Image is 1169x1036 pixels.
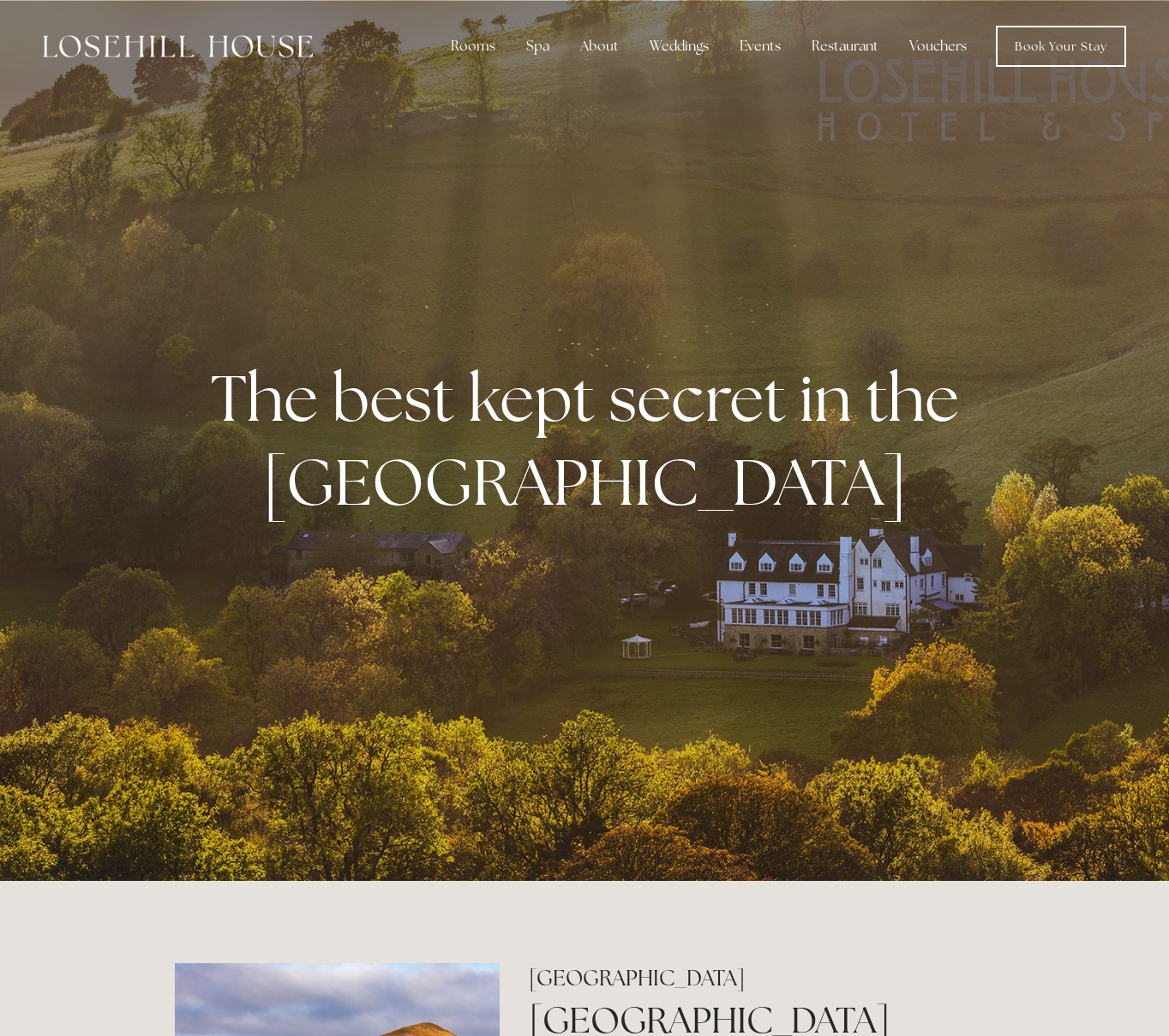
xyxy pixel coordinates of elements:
div: Events [726,29,794,63]
div: Rooms [437,29,509,63]
a: Vouchers [896,29,980,63]
strong: The best kept secret in the [GEOGRAPHIC_DATA] [211,356,973,524]
div: Restaurant [798,29,892,63]
a: Book Your Stay [996,26,1126,67]
div: Spa [513,29,563,63]
img: Losehill House [43,35,313,57]
div: Weddings [636,29,722,63]
h2: [GEOGRAPHIC_DATA] [529,963,994,993]
div: About [567,29,632,63]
